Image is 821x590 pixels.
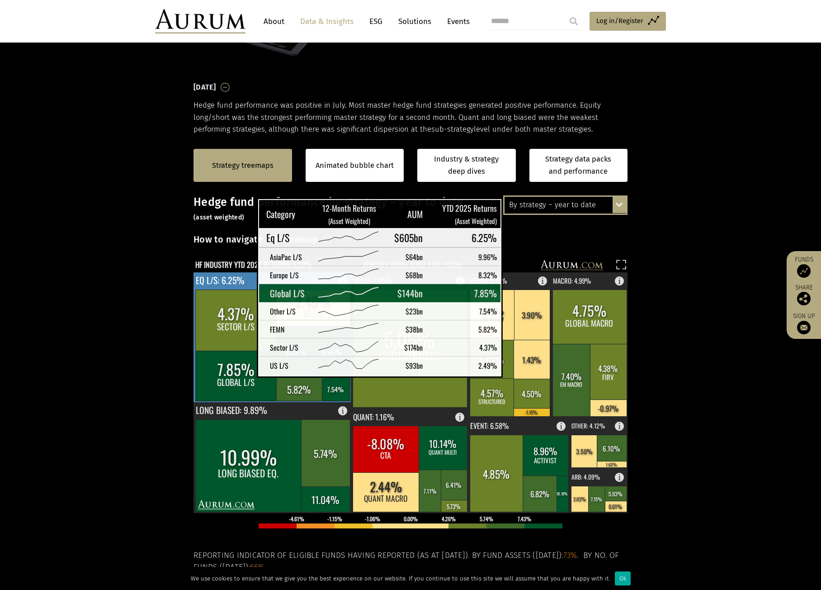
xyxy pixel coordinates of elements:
img: Share this post [797,292,811,305]
a: Log in/Register [590,12,666,31]
small: (asset weighted) [193,214,244,221]
img: Access Funds [797,264,811,278]
input: Submit [565,12,583,30]
a: Funds [791,256,816,278]
img: Sign up to our newsletter [797,321,811,334]
div: Ok [615,571,631,585]
span: Log in/Register [596,15,643,26]
span: sub-strategy [431,125,474,133]
h3: Hedge fund performance by strategy – year to date [193,195,628,223]
p: Hedge fund performance was positive in July. Most master hedge fund strategies generated positive... [193,100,628,135]
h3: [DATE] [193,81,216,94]
img: Aurum [155,9,245,33]
a: Industry & strategy deep dives [417,149,516,182]
a: Solutions [394,13,436,30]
a: Data & Insights [296,13,358,30]
div: Share [791,285,816,305]
a: ESG [365,13,387,30]
h3: How to navigate the treemap [193,232,318,247]
span: 66% [250,562,265,572]
a: About [259,13,289,30]
a: Events [443,13,470,30]
a: Strategy treemaps [212,160,274,171]
a: Strategy data packs and performance [529,149,628,182]
span: 73% [563,551,577,560]
div: By strategy – year to date [505,197,626,213]
a: Animated bubble chart [316,160,394,171]
h5: Reporting indicator of eligible funds having reported (as at [DATE]). By fund assets ([DATE]): . ... [193,550,628,574]
a: Sign up [791,312,816,334]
